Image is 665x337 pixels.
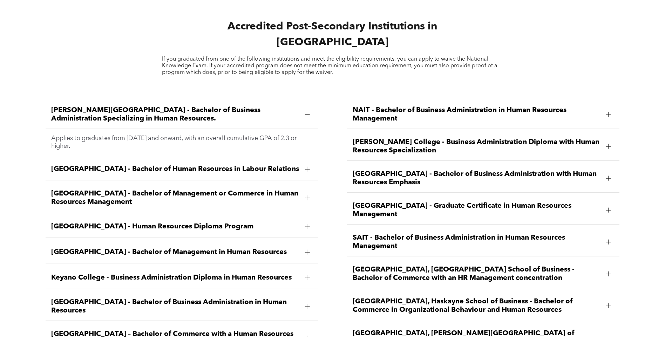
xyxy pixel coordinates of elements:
[353,234,601,250] span: SAIT - Bachelor of Business Administration in Human Resources Management
[51,274,299,282] span: Keyano College - Business Administration Diploma in Human Resources
[353,170,601,187] span: [GEOGRAPHIC_DATA] - Bachelor of Business Administration with Human Resources Emphasis
[51,190,299,206] span: [GEOGRAPHIC_DATA] - Bachelor of Management or Commerce in Human Resources Management
[51,298,299,315] span: [GEOGRAPHIC_DATA] - Bachelor of Business Administration in Human Resources
[51,222,299,231] span: [GEOGRAPHIC_DATA] - Human Resources Diploma Program
[51,106,299,123] span: [PERSON_NAME][GEOGRAPHIC_DATA] - Bachelor of Business Administration Specializing in Human Resour...
[228,21,437,48] span: Accredited Post-Secondary Institutions in [GEOGRAPHIC_DATA]
[51,165,299,173] span: [GEOGRAPHIC_DATA] - Bachelor of Human Resources in Labour Relations
[51,135,313,150] p: Applies to graduates from [DATE] and onward, with an overall cumulative GPA of 2.3 or higher.
[353,266,601,282] span: [GEOGRAPHIC_DATA], [GEOGRAPHIC_DATA] School of Business - Bachelor of Commerce with an HR Managem...
[51,248,299,256] span: [GEOGRAPHIC_DATA] - Bachelor of Management in Human Resources
[353,202,601,219] span: [GEOGRAPHIC_DATA] - Graduate Certificate in Human Resources Management
[353,138,601,155] span: [PERSON_NAME] College - Business Administration Diploma with Human Resources Specialization
[162,56,497,75] span: If you graduated from one of the following institutions and meet the eligibility requirements, yo...
[353,106,601,123] span: NAIT - Bachelor of Business Administration in Human Resources Management
[353,297,601,314] span: [GEOGRAPHIC_DATA], Haskayne School of Business - Bachelor of Commerce in Organizational Behaviour...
